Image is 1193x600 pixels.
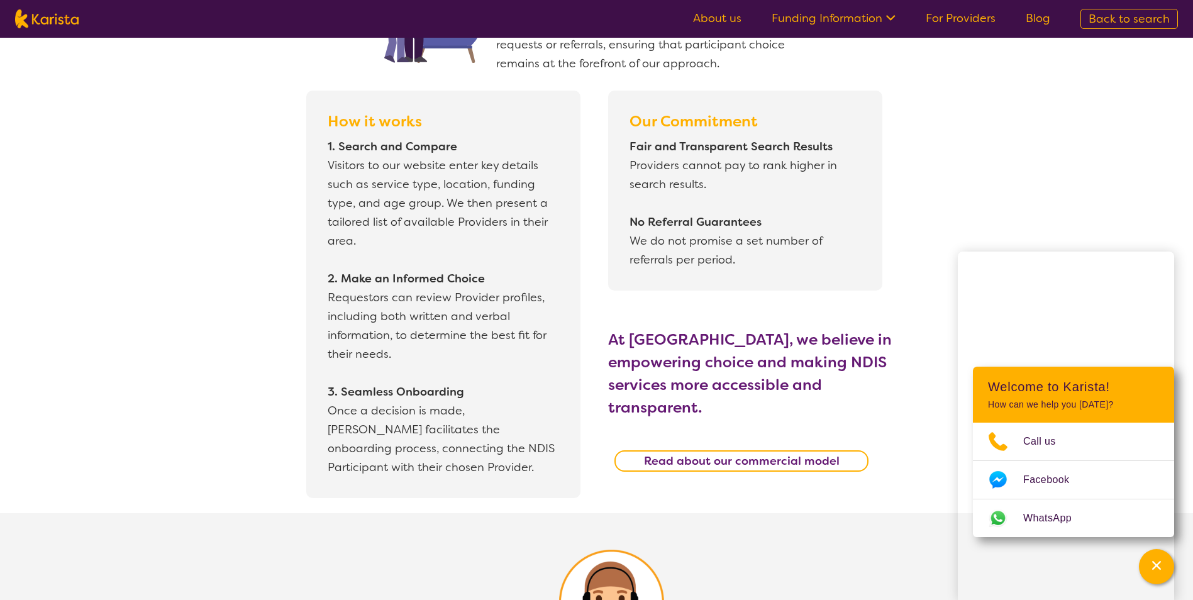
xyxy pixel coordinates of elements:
[328,111,422,131] b: How it works
[328,271,485,286] b: 2. Make an Informed Choice
[926,11,996,26] a: For Providers
[1026,11,1050,26] a: Blog
[644,453,840,469] b: Read about our commercial model
[772,11,896,26] a: Funding Information
[328,137,559,477] p: Visitors to our website enter key details such as service type, location, funding type, and age g...
[1080,9,1178,29] a: Back to search
[630,214,762,230] b: No Referral Guarantees
[693,11,741,26] a: About us
[15,9,79,28] img: Karista logo
[328,384,464,399] b: 3. Seamless Onboarding
[630,137,861,269] p: Providers cannot pay to rank higher in search results. We do not promise a set number of referral...
[630,139,833,154] b: Fair and Transparent Search Results
[1089,11,1170,26] span: Back to search
[608,328,910,419] h3: At [GEOGRAPHIC_DATA], we believe in empowering choice and making NDIS services more accessible an...
[328,139,457,154] b: 1. Search and Compare
[630,111,758,131] b: Our Commitment
[958,252,1174,600] iframe: Chat Window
